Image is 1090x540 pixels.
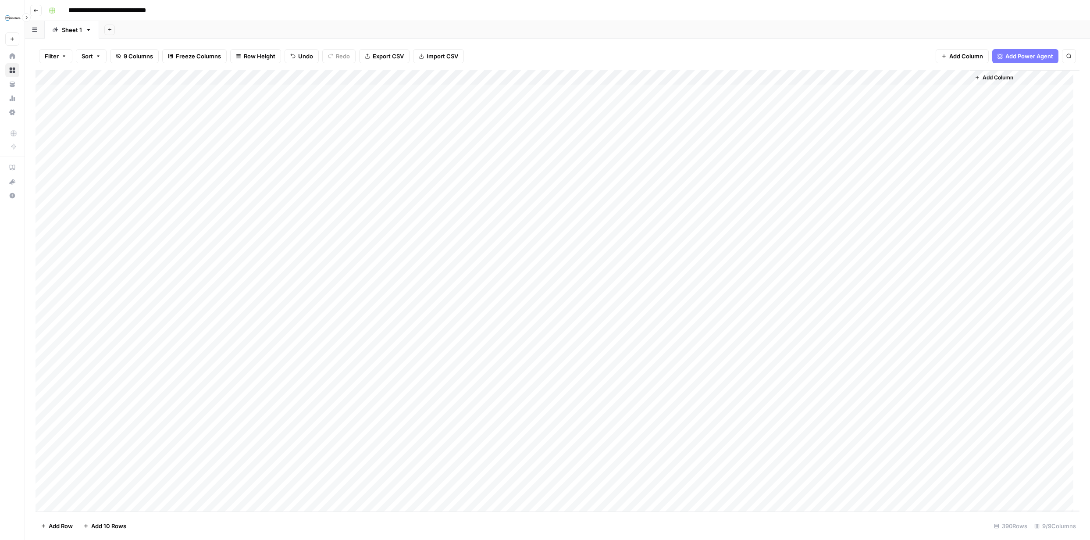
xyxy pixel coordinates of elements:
button: Add Column [971,72,1017,83]
img: FYidoctors Logo [5,10,21,26]
button: Add Power Agent [992,49,1058,63]
div: 9/9 Columns [1031,519,1079,533]
span: Freeze Columns [176,52,221,61]
span: Add Row [49,522,73,530]
span: Redo [336,52,350,61]
a: Sheet 1 [45,21,99,39]
a: Your Data [5,77,19,91]
button: Workspace: FYidoctors [5,7,19,29]
button: Import CSV [413,49,464,63]
button: Sort [76,49,107,63]
button: 9 Columns [110,49,159,63]
a: AirOps Academy [5,161,19,175]
div: What's new? [6,175,19,188]
button: Help + Support [5,189,19,203]
span: Row Height [244,52,275,61]
span: Add Power Agent [1005,52,1053,61]
button: Add 10 Rows [78,519,132,533]
a: Browse [5,63,19,77]
span: 9 Columns [124,52,153,61]
button: Redo [322,49,356,63]
span: Export CSV [373,52,404,61]
div: 390 Rows [990,519,1031,533]
span: Filter [45,52,59,61]
button: Add Row [36,519,78,533]
button: Undo [285,49,319,63]
a: Settings [5,105,19,119]
span: Import CSV [427,52,458,61]
div: Sheet 1 [62,25,82,34]
span: Sort [82,52,93,61]
button: Add Column [936,49,989,63]
button: Freeze Columns [162,49,227,63]
span: Undo [298,52,313,61]
button: Filter [39,49,72,63]
button: Export CSV [359,49,410,63]
a: Usage [5,91,19,105]
a: Home [5,49,19,63]
span: Add Column [949,52,983,61]
span: Add Column [983,74,1013,82]
span: Add 10 Rows [91,522,126,530]
button: What's new? [5,175,19,189]
button: Row Height [230,49,281,63]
